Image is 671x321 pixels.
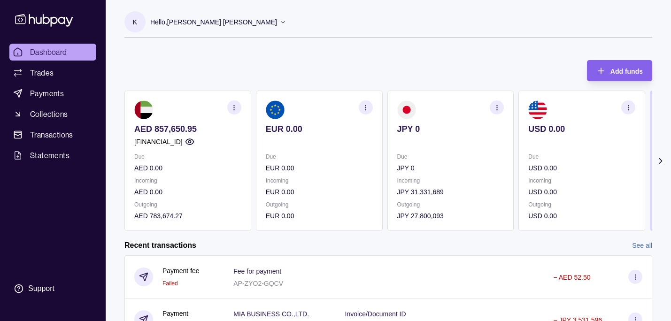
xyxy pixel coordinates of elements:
[528,211,635,221] p: USD 0.00
[30,150,69,161] span: Statements
[30,129,73,140] span: Transactions
[30,46,67,58] span: Dashboard
[528,176,635,186] p: Incoming
[266,100,285,119] img: eu
[587,60,652,81] button: Add funds
[9,106,96,122] a: Collections
[9,147,96,164] a: Statements
[150,17,277,27] p: Hello, [PERSON_NAME] [PERSON_NAME]
[528,100,547,119] img: us
[30,88,64,99] span: Payments
[134,199,241,210] p: Outgoing
[9,126,96,143] a: Transactions
[397,124,504,134] p: JPY 0
[134,152,241,162] p: Due
[266,176,373,186] p: Incoming
[266,187,373,197] p: EUR 0.00
[553,274,590,281] p: − AED 52.50
[397,211,504,221] p: JPY 27,800,093
[162,266,200,276] p: Payment fee
[397,187,504,197] p: JPY 31,331,689
[124,240,196,251] h2: Recent transactions
[134,100,153,119] img: ae
[610,68,643,75] span: Add funds
[266,199,373,210] p: Outgoing
[233,267,281,275] p: Fee for payment
[397,199,504,210] p: Outgoing
[9,279,96,298] a: Support
[528,163,635,173] p: USD 0.00
[233,310,309,318] p: MIA BUSINESS CO.,LTD.
[233,280,283,287] p: AP-ZYO2-GQCV
[528,152,635,162] p: Due
[397,176,504,186] p: Incoming
[28,283,54,294] div: Support
[345,310,406,318] p: Invoice/Document ID
[397,100,416,119] img: jp
[9,64,96,81] a: Trades
[266,152,373,162] p: Due
[528,199,635,210] p: Outgoing
[9,85,96,102] a: Payments
[9,44,96,61] a: Dashboard
[162,280,178,287] span: Failed
[266,211,373,221] p: EUR 0.00
[632,240,652,251] a: See all
[134,176,241,186] p: Incoming
[397,163,504,173] p: JPY 0
[528,124,635,134] p: USD 0.00
[266,124,373,134] p: EUR 0.00
[162,308,188,319] p: Payment
[266,163,373,173] p: EUR 0.00
[30,108,68,120] span: Collections
[134,187,241,197] p: AED 0.00
[133,17,137,27] p: K
[397,152,504,162] p: Due
[134,124,241,134] p: AED 857,650.95
[134,137,183,147] p: [FINANCIAL_ID]
[30,67,54,78] span: Trades
[528,187,635,197] p: USD 0.00
[134,163,241,173] p: AED 0.00
[134,211,241,221] p: AED 783,674.27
